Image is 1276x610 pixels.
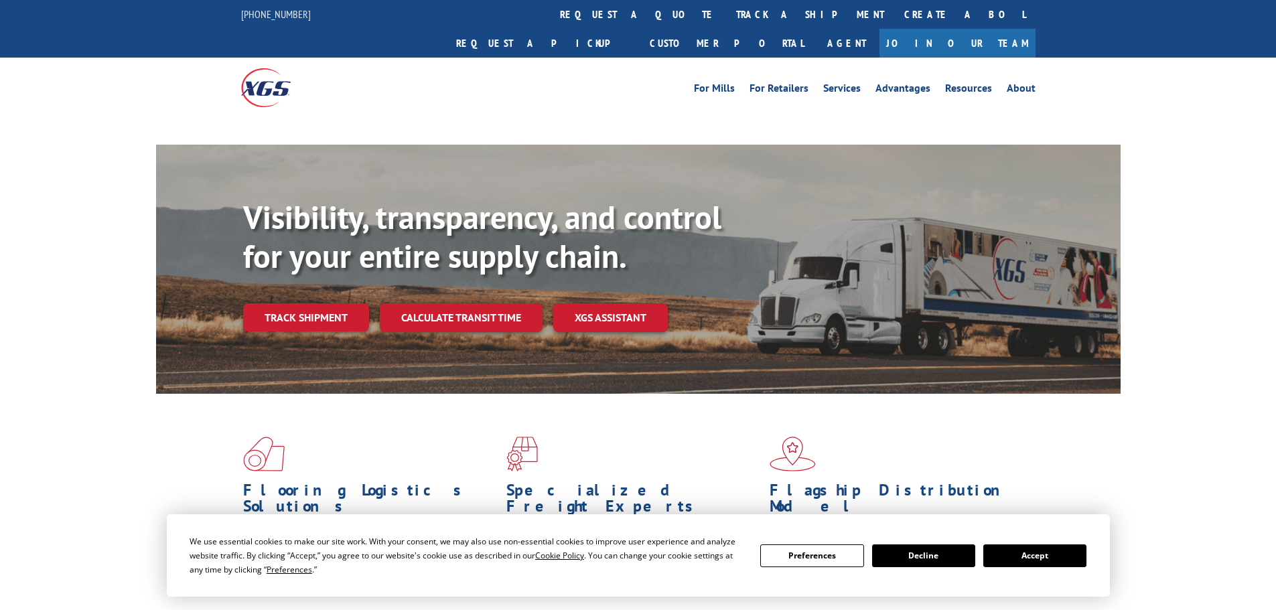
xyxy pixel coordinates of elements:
[241,7,311,21] a: [PHONE_NUMBER]
[243,482,496,521] h1: Flooring Logistics Solutions
[243,196,721,277] b: Visibility, transparency, and control for your entire supply chain.
[694,83,735,98] a: For Mills
[506,482,760,521] h1: Specialized Freight Experts
[770,437,816,471] img: xgs-icon-flagship-distribution-model-red
[814,29,879,58] a: Agent
[750,83,808,98] a: For Retailers
[760,544,863,567] button: Preferences
[1007,83,1036,98] a: About
[267,564,312,575] span: Preferences
[446,29,640,58] a: Request a pickup
[983,544,1086,567] button: Accept
[535,550,584,561] span: Cookie Policy
[823,83,861,98] a: Services
[243,437,285,471] img: xgs-icon-total-supply-chain-intelligence-red
[167,514,1110,597] div: Cookie Consent Prompt
[506,437,538,471] img: xgs-icon-focused-on-flooring-red
[640,29,814,58] a: Customer Portal
[380,303,543,332] a: Calculate transit time
[553,303,668,332] a: XGS ASSISTANT
[190,534,744,577] div: We use essential cookies to make our site work. With your consent, we may also use non-essential ...
[872,544,975,567] button: Decline
[945,83,992,98] a: Resources
[875,83,930,98] a: Advantages
[243,303,369,331] a: Track shipment
[879,29,1036,58] a: Join Our Team
[770,482,1023,521] h1: Flagship Distribution Model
